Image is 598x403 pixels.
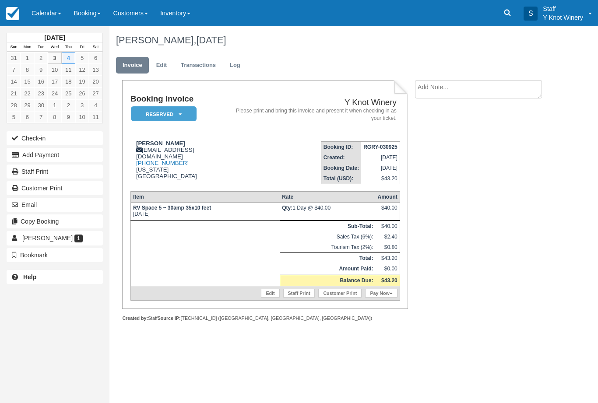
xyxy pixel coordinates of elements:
[361,173,400,184] td: $43.20
[280,253,375,264] th: Total:
[282,205,292,211] strong: Qty
[280,275,375,286] th: Balance Due:
[48,42,61,52] th: Wed
[7,214,103,228] button: Copy Booking
[116,57,149,74] a: Invoice
[7,111,21,123] a: 5
[130,203,280,221] td: [DATE]
[62,88,75,99] a: 25
[21,111,34,123] a: 6
[7,248,103,262] button: Bookmark
[34,52,48,64] a: 2
[280,231,375,242] td: Sales Tax (6%):
[75,76,89,88] a: 19
[7,42,21,52] th: Sun
[7,165,103,179] a: Staff Print
[361,163,400,173] td: [DATE]
[363,144,397,150] strong: RGRY-030925
[7,131,103,145] button: Check-in
[89,88,102,99] a: 27
[89,64,102,76] a: 13
[34,42,48,52] th: Tue
[48,76,61,88] a: 17
[75,111,89,123] a: 10
[375,221,400,232] td: $40.00
[62,64,75,76] a: 11
[236,98,397,107] h2: Y Knot Winery
[130,95,232,104] h1: Booking Invoice
[261,289,279,298] a: Edit
[375,263,400,275] td: $0.00
[7,181,103,195] a: Customer Print
[375,242,400,253] td: $0.80
[21,88,34,99] a: 22
[136,140,185,147] strong: [PERSON_NAME]
[7,148,103,162] button: Add Payment
[89,76,102,88] a: 20
[375,231,400,242] td: $2.40
[75,42,89,52] th: Fri
[7,64,21,76] a: 7
[89,42,102,52] th: Sat
[321,163,361,173] th: Booking Date:
[7,76,21,88] a: 14
[223,57,247,74] a: Log
[375,192,400,203] th: Amount
[74,235,83,242] span: 1
[21,76,34,88] a: 15
[34,111,48,123] a: 7
[21,99,34,111] a: 29
[122,315,408,322] div: Staff [TECHNICAL_ID] ([GEOGRAPHIC_DATA], [GEOGRAPHIC_DATA], [GEOGRAPHIC_DATA])
[75,64,89,76] a: 12
[321,152,361,163] th: Created:
[133,205,211,211] strong: RV Space 5 ~ 30amp 35x10 feet
[48,52,61,64] a: 3
[130,140,232,179] div: [EMAIL_ADDRESS][DOMAIN_NAME] [US_STATE] [GEOGRAPHIC_DATA]
[34,64,48,76] a: 9
[7,231,103,245] a: [PERSON_NAME] 1
[543,13,583,22] p: Y Knot Winery
[381,277,397,284] strong: $43.20
[524,7,538,21] div: S
[22,235,73,242] span: [PERSON_NAME]
[62,76,75,88] a: 18
[377,205,397,218] div: $40.00
[116,35,552,46] h1: [PERSON_NAME],
[280,203,375,221] td: 1 Day @ $40.00
[280,263,375,275] th: Amount Paid:
[89,99,102,111] a: 4
[130,192,280,203] th: Item
[44,34,65,41] strong: [DATE]
[321,142,361,153] th: Booking ID:
[543,4,583,13] p: Staff
[318,289,362,298] a: Customer Print
[280,242,375,253] td: Tourism Tax (2%):
[48,64,61,76] a: 10
[75,88,89,99] a: 26
[131,106,197,122] em: Reserved
[48,111,61,123] a: 8
[62,111,75,123] a: 9
[361,152,400,163] td: [DATE]
[62,52,75,64] a: 4
[196,35,226,46] span: [DATE]
[283,289,315,298] a: Staff Print
[375,253,400,264] td: $43.20
[122,315,148,321] strong: Created by:
[130,106,193,122] a: Reserved
[34,99,48,111] a: 30
[7,99,21,111] a: 28
[7,88,21,99] a: 21
[89,52,102,64] a: 6
[365,289,397,298] a: Pay Now
[280,192,375,203] th: Rate
[75,99,89,111] a: 3
[89,111,102,123] a: 11
[23,273,36,280] b: Help
[48,88,61,99] a: 24
[174,57,222,74] a: Transactions
[21,42,34,52] th: Mon
[280,221,375,232] th: Sub-Total:
[6,7,19,20] img: checkfront-main-nav-mini-logo.png
[48,99,61,111] a: 1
